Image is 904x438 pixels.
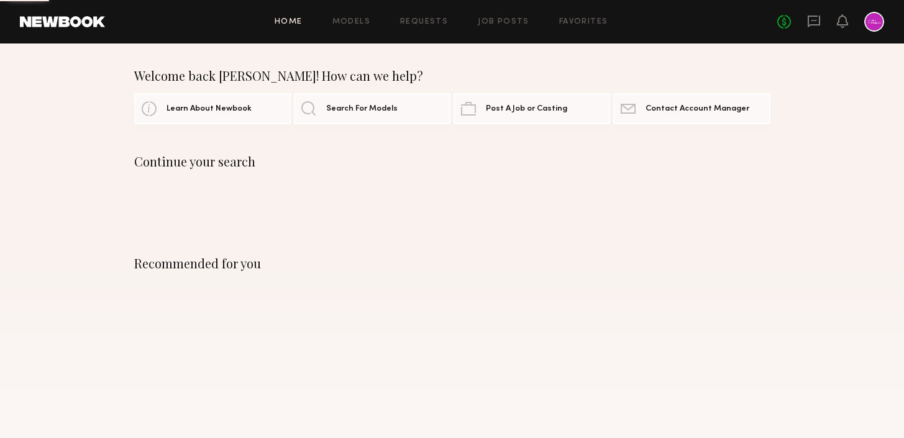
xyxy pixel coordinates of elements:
a: Favorites [559,18,608,26]
a: Learn About Newbook [134,93,291,124]
span: Search For Models [326,105,398,113]
a: Post A Job or Casting [454,93,610,124]
span: Contact Account Manager [646,105,749,113]
div: Welcome back [PERSON_NAME]! How can we help? [134,68,770,83]
div: Continue your search [134,154,770,169]
a: Home [275,18,303,26]
div: Recommended for you [134,256,770,271]
a: Contact Account Manager [613,93,770,124]
span: Post A Job or Casting [486,105,567,113]
a: Search For Models [294,93,450,124]
a: Job Posts [478,18,529,26]
a: Models [332,18,370,26]
a: Requests [400,18,448,26]
span: Learn About Newbook [167,105,252,113]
